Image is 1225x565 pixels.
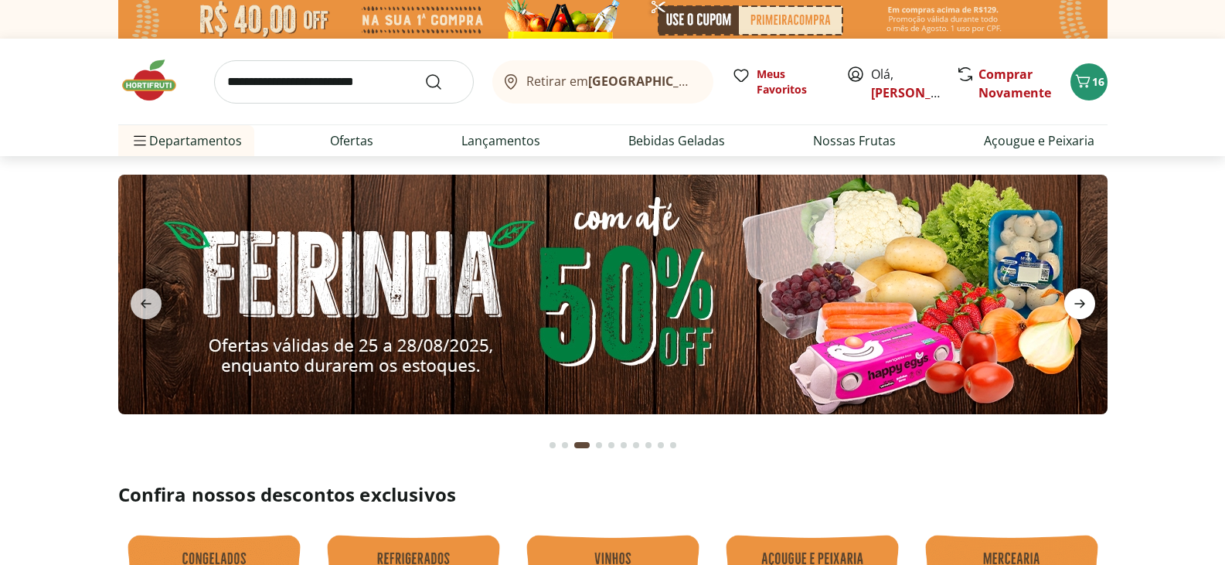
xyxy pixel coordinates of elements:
span: Retirar em [526,74,697,88]
span: Meus Favoritos [757,66,828,97]
a: Bebidas Geladas [628,131,725,150]
button: Go to page 9 from fs-carousel [655,427,667,464]
button: next [1052,288,1108,319]
a: Açougue e Peixaria [984,131,1094,150]
button: Go to page 5 from fs-carousel [605,427,618,464]
span: Departamentos [131,122,242,159]
b: [GEOGRAPHIC_DATA]/[GEOGRAPHIC_DATA] [588,73,849,90]
button: previous [118,288,174,319]
h2: Confira nossos descontos exclusivos [118,482,1108,507]
button: Go to page 6 from fs-carousel [618,427,630,464]
a: [PERSON_NAME] [871,84,971,101]
span: Olá, [871,65,940,102]
button: Menu [131,122,149,159]
button: Retirar em[GEOGRAPHIC_DATA]/[GEOGRAPHIC_DATA] [492,60,713,104]
button: Submit Search [424,73,461,91]
button: Go to page 4 from fs-carousel [593,427,605,464]
a: Lançamentos [461,131,540,150]
button: Current page from fs-carousel [571,427,593,464]
button: Go to page 7 from fs-carousel [630,427,642,464]
a: Comprar Novamente [978,66,1051,101]
a: Meus Favoritos [732,66,828,97]
a: Ofertas [330,131,373,150]
button: Go to page 8 from fs-carousel [642,427,655,464]
button: Carrinho [1070,63,1108,100]
input: search [214,60,474,104]
span: 16 [1092,74,1104,89]
a: Nossas Frutas [813,131,896,150]
img: feira [118,175,1108,414]
button: Go to page 10 from fs-carousel [667,427,679,464]
button: Go to page 1 from fs-carousel [546,427,559,464]
img: Hortifruti [118,57,196,104]
button: Go to page 2 from fs-carousel [559,427,571,464]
